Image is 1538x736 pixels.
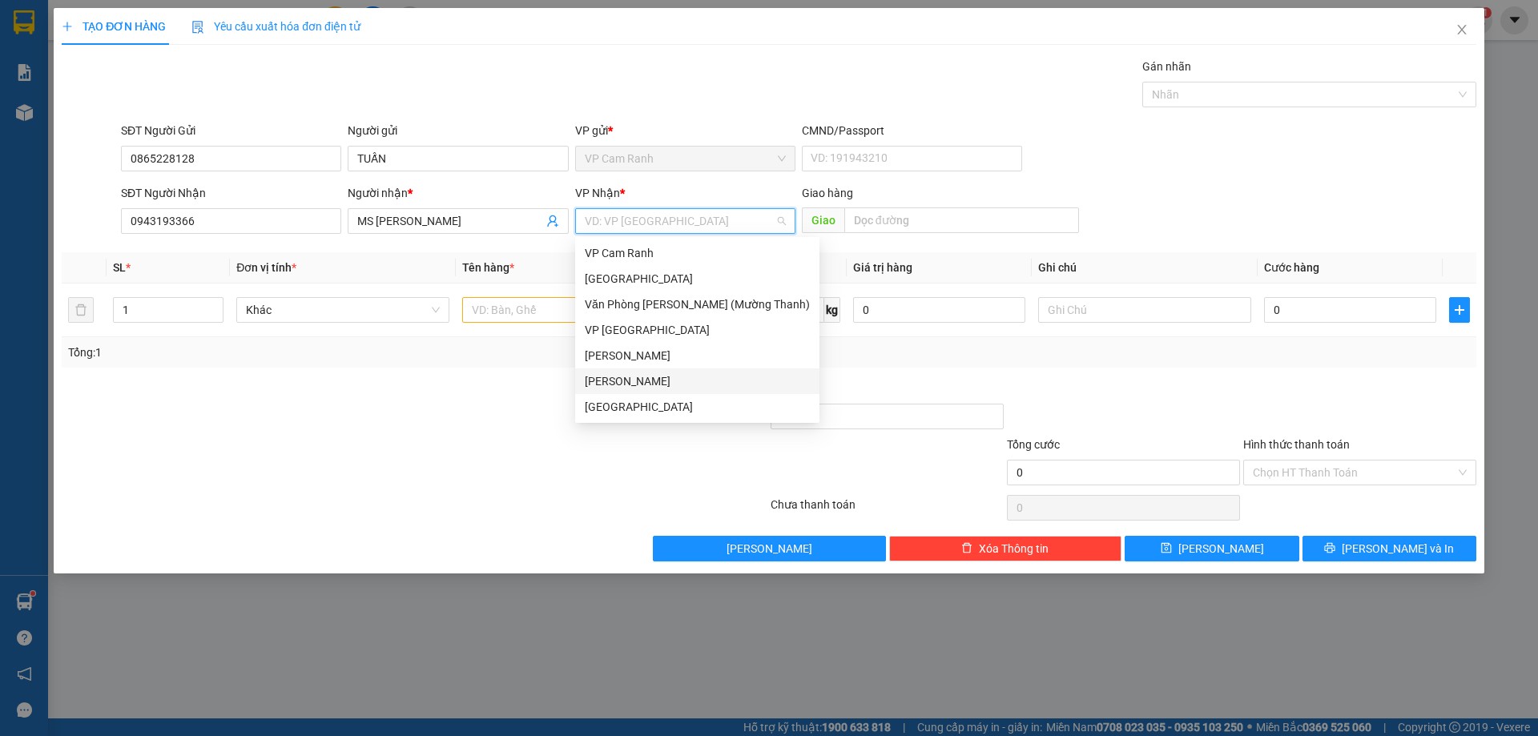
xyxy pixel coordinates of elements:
b: [PERSON_NAME] [20,103,91,179]
span: plus [62,21,73,32]
span: Tên hàng [462,261,514,274]
span: Giao [802,207,844,233]
img: logo.jpg [20,20,100,100]
span: SL [113,261,126,274]
div: VP Cam Ranh [585,244,810,262]
label: Hình thức thanh toán [1243,438,1350,451]
span: kg [824,297,840,323]
th: Ghi chú [1032,252,1258,284]
span: close [1455,23,1468,36]
input: VD: Bàn, Ghế [462,297,675,323]
div: [GEOGRAPHIC_DATA] [585,398,810,416]
div: Văn Phòng [PERSON_NAME] (Mường Thanh) [585,296,810,313]
div: Phạm Ngũ Lão [575,368,819,394]
span: Khác [246,298,440,322]
div: VP Cam Ranh [575,240,819,266]
span: printer [1324,542,1335,555]
div: Đà Lạt [575,266,819,292]
div: Lê Hồng Phong [575,343,819,368]
button: printer[PERSON_NAME] và In [1302,536,1476,561]
span: user-add [546,215,559,227]
span: delete [961,542,972,555]
button: save[PERSON_NAME] [1125,536,1298,561]
span: Đơn vị tính [236,261,296,274]
div: CMND/Passport [802,122,1022,139]
div: Người gửi [348,122,568,139]
input: 0 [853,297,1025,323]
span: Giao hàng [802,187,853,199]
span: VP Nhận [575,187,620,199]
div: Nha Trang [575,394,819,420]
span: [PERSON_NAME] [727,540,812,557]
span: TẠO ĐƠN HÀNG [62,20,166,33]
span: save [1161,542,1172,555]
b: [DOMAIN_NAME] [135,61,220,74]
div: Tổng: 1 [68,344,594,361]
b: BIÊN NHẬN GỬI HÀNG [103,23,154,127]
div: SĐT Người Gửi [121,122,341,139]
span: Cước hàng [1264,261,1319,274]
div: Người nhận [348,184,568,202]
input: Dọc đường [844,207,1079,233]
button: Close [1439,8,1484,53]
img: logo.jpg [174,20,212,58]
div: VP gửi [575,122,795,139]
span: Tổng cước [1007,438,1060,451]
span: plus [1450,304,1469,316]
span: Giá trị hàng [853,261,912,274]
button: deleteXóa Thông tin [889,536,1122,561]
button: delete [68,297,94,323]
div: [PERSON_NAME] [585,347,810,364]
div: Chưa thanh toán [769,496,1005,524]
span: Xóa Thông tin [979,540,1049,557]
span: [PERSON_NAME] và In [1342,540,1454,557]
img: icon [191,21,204,34]
div: SĐT Người Nhận [121,184,341,202]
input: Ghi Chú [1038,297,1251,323]
div: Văn Phòng Trần Phú (Mường Thanh) [575,292,819,317]
div: VP [GEOGRAPHIC_DATA] [585,321,810,339]
span: Yêu cầu xuất hóa đơn điện tử [191,20,360,33]
div: VP Ninh Hòa [575,317,819,343]
button: plus [1449,297,1470,323]
button: [PERSON_NAME] [653,536,886,561]
span: [PERSON_NAME] [1178,540,1264,557]
li: (c) 2017 [135,76,220,96]
span: VP Cam Ranh [585,147,786,171]
div: [GEOGRAPHIC_DATA] [585,270,810,288]
label: Gán nhãn [1142,60,1191,73]
div: [PERSON_NAME] [585,372,810,390]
